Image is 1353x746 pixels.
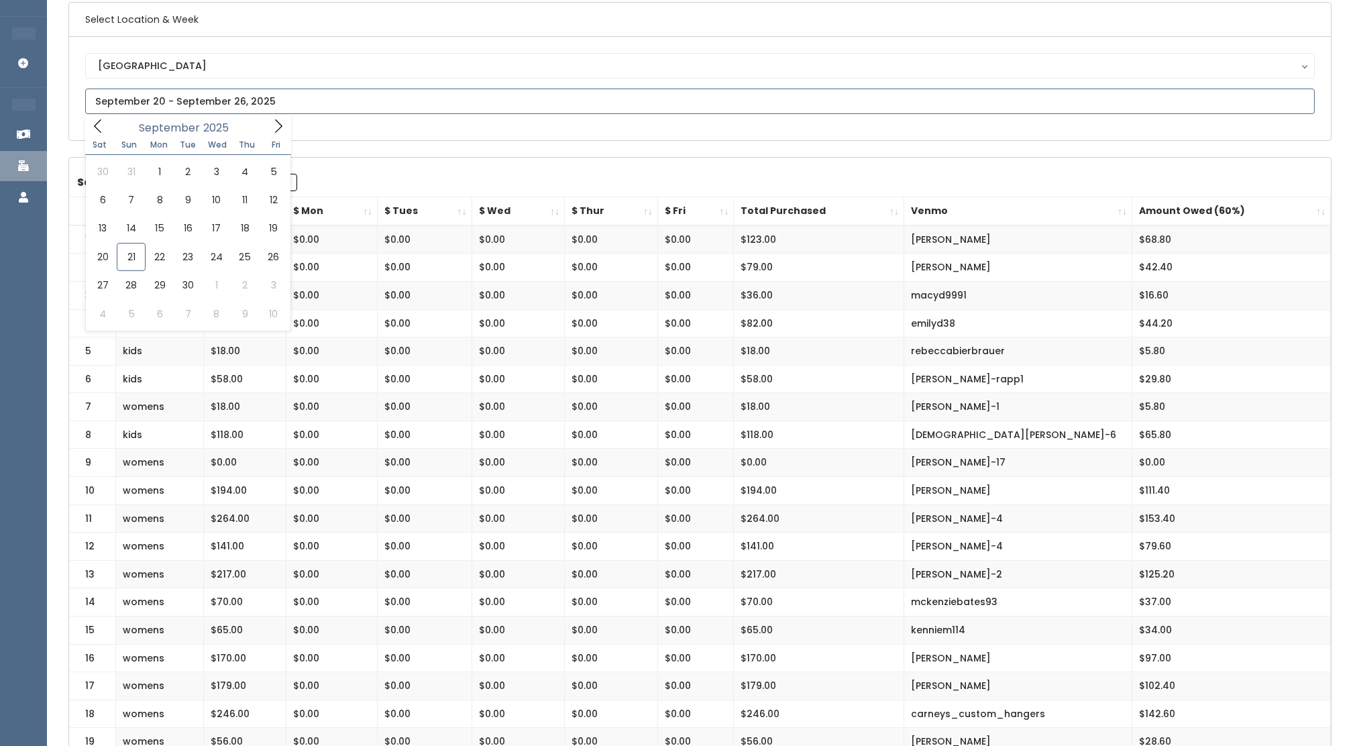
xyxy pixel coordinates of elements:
[1132,309,1330,337] td: $44.20
[472,560,565,588] td: $0.00
[231,243,259,271] span: September 25, 2025
[565,588,658,617] td: $0.00
[259,300,287,328] span: October 10, 2025
[286,421,378,449] td: $0.00
[286,254,378,282] td: $0.00
[286,309,378,337] td: $0.00
[1132,449,1330,477] td: $0.00
[657,616,734,644] td: $0.00
[472,533,565,561] td: $0.00
[69,365,116,393] td: 6
[904,309,1132,337] td: emilyd38
[203,616,286,644] td: $65.00
[565,477,658,505] td: $0.00
[734,421,904,449] td: $118.00
[657,588,734,617] td: $0.00
[657,560,734,588] td: $0.00
[904,644,1132,672] td: [PERSON_NAME]
[1132,616,1330,644] td: $34.00
[657,254,734,282] td: $0.00
[231,158,259,186] span: September 4, 2025
[657,225,734,254] td: $0.00
[231,300,259,328] span: October 9, 2025
[377,421,472,449] td: $0.00
[89,214,117,242] span: September 13, 2025
[472,616,565,644] td: $0.00
[116,588,204,617] td: womens
[89,158,117,186] span: August 30, 2025
[1132,533,1330,561] td: $79.60
[1132,672,1330,700] td: $102.40
[1132,588,1330,617] td: $37.00
[1132,337,1330,366] td: $5.80
[904,197,1132,225] th: Venmo: activate to sort column ascending
[1132,225,1330,254] td: $68.80
[286,504,378,533] td: $0.00
[565,504,658,533] td: $0.00
[146,186,174,214] span: September 8, 2025
[657,281,734,309] td: $0.00
[1132,197,1330,225] th: Amount Owed (60%): activate to sort column ascending
[377,197,472,225] th: $ Tues: activate to sort column ascending
[377,672,472,700] td: $0.00
[203,300,231,328] span: October 8, 2025
[904,477,1132,505] td: [PERSON_NAME]
[904,281,1132,309] td: macyd9991
[262,141,291,149] span: Fri
[565,309,658,337] td: $0.00
[904,588,1132,617] td: mckenziebates93
[734,365,904,393] td: $58.00
[734,254,904,282] td: $79.00
[286,477,378,505] td: $0.00
[69,309,116,337] td: 4
[565,337,658,366] td: $0.00
[69,449,116,477] td: 9
[904,616,1132,644] td: kenniem114
[117,271,145,299] span: September 28, 2025
[734,449,904,477] td: $0.00
[116,337,204,366] td: kids
[1132,700,1330,728] td: $142.60
[377,504,472,533] td: $0.00
[904,365,1132,393] td: [PERSON_NAME]-rapp1
[146,271,174,299] span: September 29, 2025
[203,588,286,617] td: $70.00
[116,533,204,561] td: womens
[904,560,1132,588] td: [PERSON_NAME]-2
[657,393,734,421] td: $0.00
[69,197,116,225] th: #: activate to sort column descending
[85,53,1315,78] button: [GEOGRAPHIC_DATA]
[203,672,286,700] td: $179.00
[472,588,565,617] td: $0.00
[117,186,145,214] span: September 7, 2025
[657,644,734,672] td: $0.00
[259,158,287,186] span: September 5, 2025
[904,449,1132,477] td: [PERSON_NAME]-17
[565,197,658,225] th: $ Thur: activate to sort column ascending
[1132,644,1330,672] td: $97.00
[203,243,231,271] span: September 24, 2025
[657,309,734,337] td: $0.00
[174,141,203,149] span: Tue
[904,672,1132,700] td: [PERSON_NAME]
[1132,477,1330,505] td: $111.40
[85,141,115,149] span: Sat
[286,700,378,728] td: $0.00
[734,281,904,309] td: $36.00
[377,700,472,728] td: $0.00
[116,477,204,505] td: womens
[116,393,204,421] td: womens
[472,254,565,282] td: $0.00
[69,672,116,700] td: 17
[565,421,658,449] td: $0.00
[734,197,904,225] th: Total Purchased: activate to sort column ascending
[377,281,472,309] td: $0.00
[69,281,116,309] td: 3
[89,300,117,328] span: October 4, 2025
[231,271,259,299] span: October 2, 2025
[116,672,204,700] td: womens
[203,533,286,561] td: $141.00
[377,225,472,254] td: $0.00
[472,700,565,728] td: $0.00
[734,533,904,561] td: $141.00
